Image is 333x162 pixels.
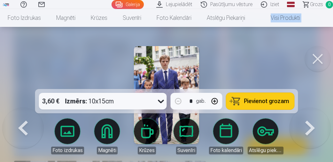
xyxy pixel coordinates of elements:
a: Magnēti [49,9,83,27]
a: Foto kalendāri [208,118,244,154]
div: Krūzes [138,147,156,154]
div: Atslēgu piekariņi [248,147,283,154]
a: Krūzes [83,9,115,27]
div: Suvenīri [176,147,197,154]
span: 0 [326,1,333,8]
a: Suvenīri [115,9,149,27]
button: Pievienot grozam [226,93,294,109]
strong: Izmērs : [65,97,87,106]
div: Foto kalendāri [209,147,243,154]
a: Visi produkti [253,9,308,27]
div: gab. [196,97,206,105]
div: Magnēti [97,147,118,154]
a: Foto kalendāri [149,9,199,27]
div: 10x15cm [65,93,114,109]
a: Foto izdrukas [50,118,85,154]
img: /fa3 [3,3,10,6]
a: Magnēti [89,118,125,154]
div: 3,60 € [39,93,63,109]
a: Atslēgu piekariņi [248,118,283,154]
a: Krūzes [129,118,165,154]
a: Suvenīri [168,118,204,154]
span: Pievienot grozam [244,98,289,104]
span: Grozs [310,1,323,8]
a: Atslēgu piekariņi [199,9,253,27]
div: Foto izdrukas [51,147,84,154]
